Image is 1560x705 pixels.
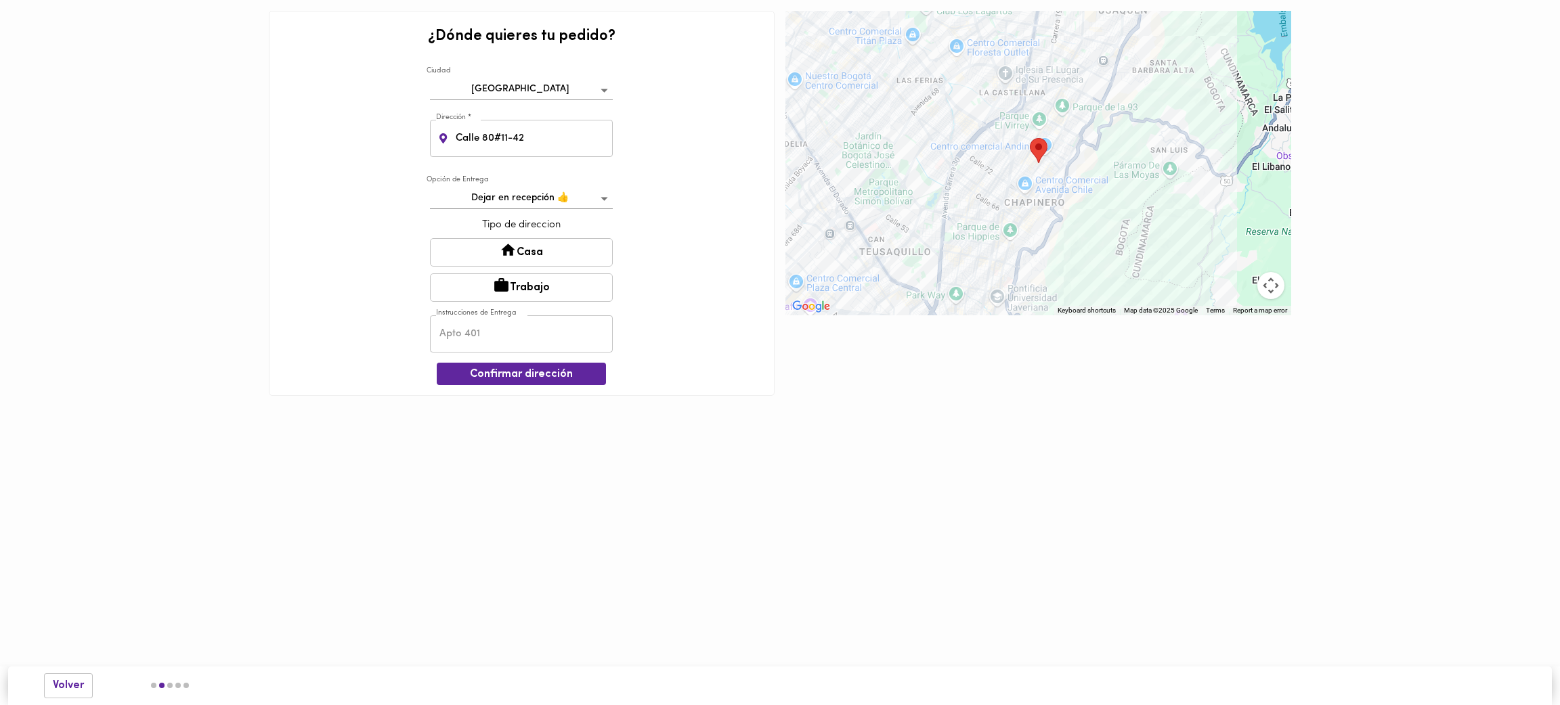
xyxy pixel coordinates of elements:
[44,673,93,698] button: Volver
[1124,306,1198,314] span: Map data ©2025 Google
[453,120,613,157] input: Calle 92 # 16-11
[427,175,489,185] label: Opción de Entrega
[1058,306,1116,315] button: Keyboard shortcuts
[427,66,450,76] label: Ciudad
[430,238,613,267] button: Casa
[428,28,615,45] h2: ¿Dónde quieres tu pedido?
[448,368,595,381] span: Confirmar dirección
[437,363,606,385] button: Confirmar dirección
[1030,138,1047,163] div: Tu dirección
[430,188,613,209] div: Dejar en recepción 👍
[53,679,84,692] span: Volver
[1257,272,1284,299] button: Map camera controls
[430,273,613,302] button: Trabajo
[789,298,833,315] img: Google
[1206,306,1225,314] a: Terms
[430,218,613,232] p: Tipo de direccion
[430,79,613,100] div: [GEOGRAPHIC_DATA]
[1233,306,1287,314] a: Report a map error
[1481,627,1546,691] iframe: Messagebird Livechat Widget
[430,315,613,352] input: Apto 401
[789,298,833,315] a: Open this area in Google Maps (opens a new window)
